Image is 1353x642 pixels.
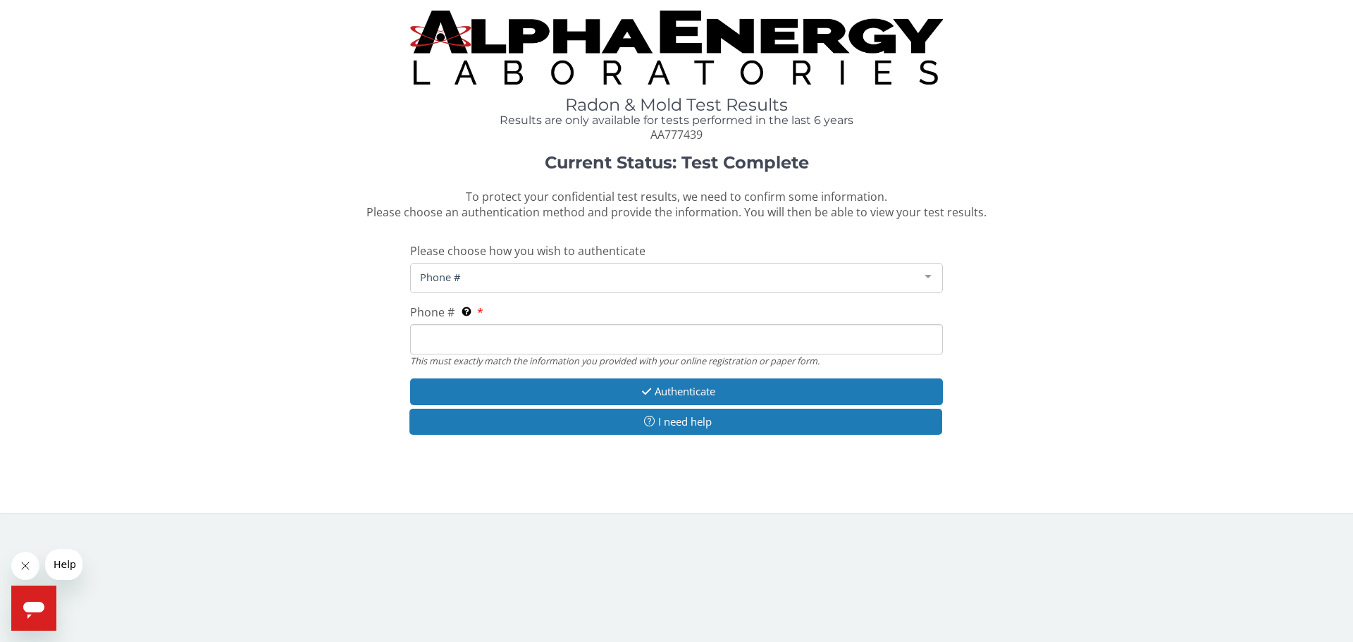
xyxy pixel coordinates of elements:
[410,114,943,127] h4: Results are only available for tests performed in the last 6 years
[410,304,455,320] span: Phone #
[410,243,645,259] span: Please choose how you wish to authenticate
[650,127,703,142] span: AA777439
[410,378,943,405] button: Authenticate
[409,409,942,435] button: I need help
[416,269,914,285] span: Phone #
[410,11,943,85] img: TightCrop.jpg
[545,152,809,173] strong: Current Status: Test Complete
[410,354,943,367] div: This must exactly match the information you provided with your online registration or paper form.
[410,96,943,114] h1: Radon & Mold Test Results
[45,549,82,580] iframe: Message from company
[11,586,56,631] iframe: Button to launch messaging window
[366,189,987,221] span: To protect your confidential test results, we need to confirm some information. Please choose an ...
[11,552,39,580] iframe: Close message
